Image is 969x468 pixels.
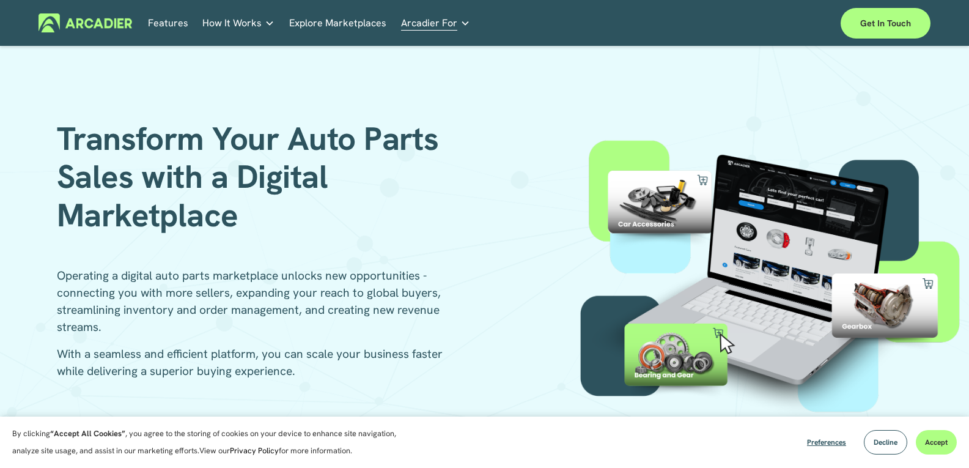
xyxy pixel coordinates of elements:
a: folder dropdown [401,13,470,32]
a: Get in touch [841,8,930,39]
span: Arcadier For [401,15,457,32]
img: Arcadier [39,13,132,32]
button: Accept [916,430,957,455]
button: Preferences [798,430,855,455]
span: Decline [874,437,897,447]
a: Explore Marketplaces [289,13,386,32]
span: Preferences [807,437,846,447]
a: Features [148,13,188,32]
h1: Transform Your Auto Parts Sales with a Digital Marketplace [57,120,481,234]
strong: “Accept All Cookies” [50,428,125,439]
p: By clicking , you agree to the storing of cookies on your device to enhance site navigation, anal... [12,425,410,459]
a: folder dropdown [202,13,274,32]
a: Privacy Policy [230,445,279,456]
p: Operating a digital auto parts marketplace unlocks new opportunities - connecting you with more s... [57,267,444,336]
span: Accept [925,437,948,447]
button: Decline [864,430,907,455]
p: With a seamless and efficient platform, you can scale your business faster while delivering a sup... [57,346,444,380]
span: How It Works [202,15,262,32]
